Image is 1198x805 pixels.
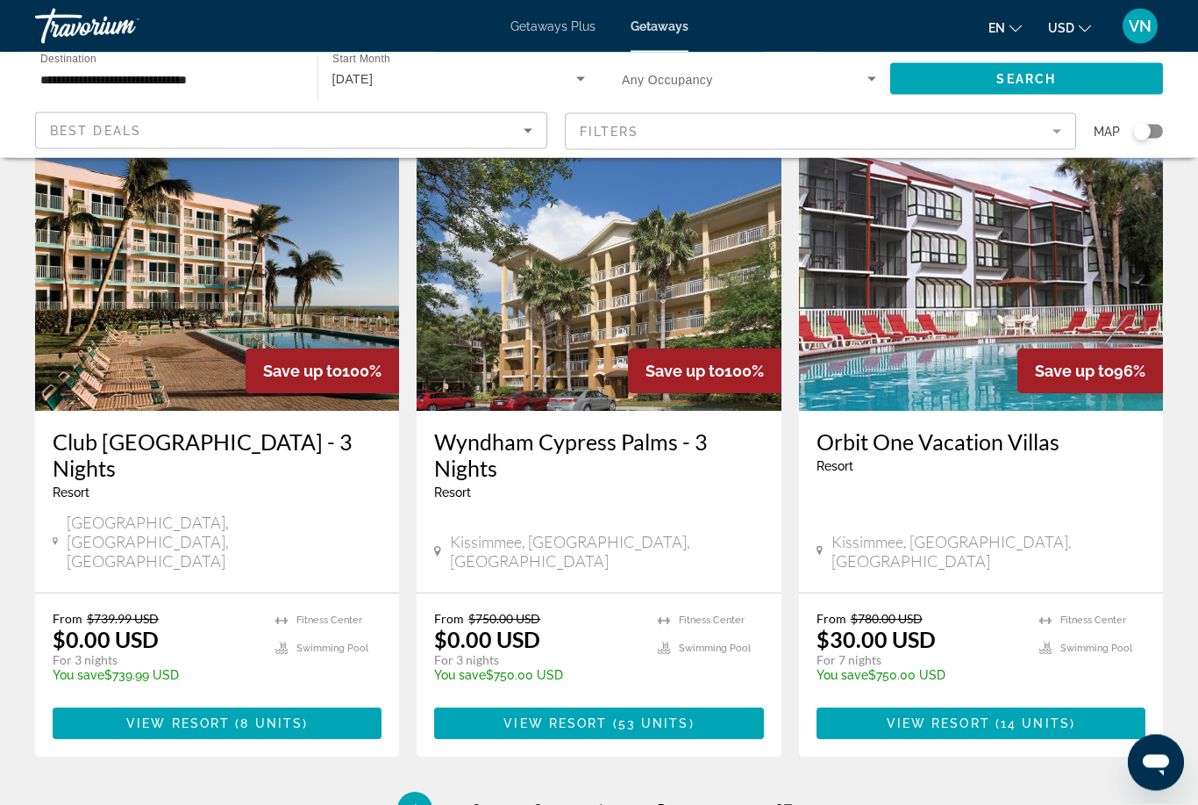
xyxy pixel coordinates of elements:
span: ( ) [990,717,1075,731]
a: Getaways Plus [510,19,595,33]
span: You save [53,669,104,683]
a: Wyndham Cypress Palms - 3 Nights [434,429,763,482]
span: View Resort [503,717,607,731]
span: View Resort [126,717,230,731]
span: Start Month [332,54,390,66]
span: $750.00 USD [468,612,540,627]
span: From [434,612,464,627]
span: View Resort [887,717,990,731]
p: $739.99 USD [53,669,258,683]
span: Kissimmee, [GEOGRAPHIC_DATA], [GEOGRAPHIC_DATA] [831,533,1145,571]
span: USD [1048,21,1074,35]
p: For 3 nights [53,653,258,669]
span: Fitness Center [1060,615,1126,627]
a: Travorium [35,4,210,49]
span: Any Occupancy [622,73,713,87]
span: en [988,21,1005,35]
span: Fitness Center [296,615,362,627]
button: Filter [565,112,1077,151]
button: Change language [988,15,1022,40]
span: ( ) [607,717,694,731]
mat-select: Sort by [50,120,532,141]
span: Resort [53,486,89,500]
a: Getaways [631,19,688,33]
span: Swimming Pool [296,643,368,655]
div: 100% [246,349,399,394]
span: You save [434,669,486,683]
span: 8 units [240,717,303,731]
span: Fitness Center [679,615,745,627]
button: Search [890,63,1164,95]
span: From [53,612,82,627]
span: ( ) [230,717,308,731]
iframe: Button to launch messaging window [1128,735,1184,791]
button: View Resort(8 units) [53,708,382,740]
p: $30.00 USD [816,627,936,653]
p: $750.00 USD [434,669,639,683]
span: Best Deals [50,124,141,138]
img: 5109O01X.jpg [799,131,1163,412]
p: For 3 nights [434,653,639,669]
p: For 7 nights [816,653,1022,669]
span: Save up to [1035,363,1114,381]
button: View Resort(53 units) [434,708,763,740]
p: $750.00 USD [816,669,1022,683]
span: Kissimmee, [GEOGRAPHIC_DATA], [GEOGRAPHIC_DATA] [450,533,764,571]
p: $0.00 USD [53,627,159,653]
button: View Resort(14 units) [816,708,1145,740]
a: Orbit One Vacation Villas [816,429,1145,456]
span: Save up to [645,363,724,381]
span: Destination [40,54,96,65]
span: 53 units [618,717,689,731]
img: 3995E01X.jpg [417,131,781,412]
img: 2890E01X.jpg [35,131,399,412]
span: Resort [434,486,471,500]
div: 96% [1017,349,1163,394]
span: 14 units [1001,717,1070,731]
span: Swimming Pool [1060,643,1132,655]
span: Swimming Pool [679,643,751,655]
span: You save [816,669,868,683]
span: [DATE] [332,72,374,86]
span: $780.00 USD [851,612,923,627]
div: 100% [628,349,781,394]
button: Change currency [1048,15,1091,40]
span: VN [1129,18,1152,35]
span: Resort [816,460,853,474]
button: User Menu [1117,8,1163,45]
p: $0.00 USD [434,627,540,653]
span: [GEOGRAPHIC_DATA], [GEOGRAPHIC_DATA], [GEOGRAPHIC_DATA] [67,514,382,571]
a: Club [GEOGRAPHIC_DATA] - 3 Nights [53,429,382,482]
span: $739.99 USD [87,612,159,627]
span: Save up to [263,363,342,381]
span: Search [996,72,1056,86]
span: From [816,612,846,627]
span: Map [1094,119,1120,144]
